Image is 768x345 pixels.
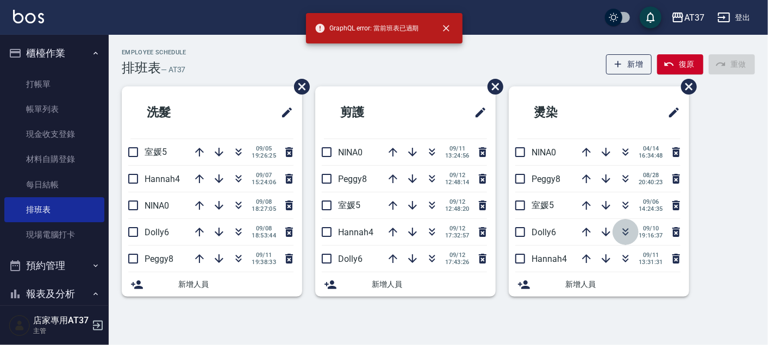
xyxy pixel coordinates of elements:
h2: 洗髮 [130,93,230,132]
span: 12:48:14 [445,179,470,186]
a: 帳單列表 [4,97,104,122]
div: 新增人員 [122,272,302,297]
span: 新增人員 [178,279,294,290]
span: 19:26:25 [252,152,276,159]
span: 17:32:57 [445,232,470,239]
span: 09/08 [252,198,276,205]
button: 登出 [713,8,755,28]
span: 13:24:56 [445,152,470,159]
button: AT37 [667,7,709,29]
span: 新增人員 [372,279,487,290]
span: 19:38:33 [252,259,276,266]
span: 修改班表的標題 [467,99,487,126]
a: 排班表 [4,197,104,222]
button: 復原 [657,54,703,74]
div: 新增人員 [509,272,689,297]
span: 修改班表的標題 [661,99,680,126]
h2: Employee Schedule [122,49,186,56]
h2: 燙染 [517,93,617,132]
span: 09/07 [252,172,276,179]
span: 09/11 [639,252,663,259]
button: close [434,16,458,40]
span: 17:43:26 [445,259,470,266]
span: 14:24:35 [639,205,663,212]
span: 修改班表的標題 [274,99,294,126]
span: 刪除班表 [479,71,505,103]
a: 打帳單 [4,72,104,97]
span: 12:48:20 [445,205,470,212]
span: Dolly6 [338,254,363,264]
span: Peggy8 [145,254,173,264]
button: save [640,7,661,28]
span: 室媛5 [145,147,167,157]
span: Hannah4 [338,227,373,237]
span: 09/12 [445,252,470,259]
span: 09/06 [639,198,663,205]
div: 新增人員 [315,272,496,297]
button: 預約管理 [4,252,104,280]
button: 櫃檯作業 [4,39,104,67]
a: 材料自購登錄 [4,147,104,172]
a: 現金收支登錄 [4,122,104,147]
h2: 剪護 [324,93,424,132]
span: 室媛5 [532,200,554,210]
span: NINA0 [532,147,556,158]
span: 刪除班表 [673,71,698,103]
img: Logo [13,10,44,23]
span: Dolly6 [532,227,556,237]
span: Hannah4 [532,254,567,264]
div: AT37 [684,11,704,24]
span: Hannah4 [145,174,180,184]
span: 19:16:37 [639,232,663,239]
span: 09/10 [639,225,663,232]
span: NINA0 [145,200,169,211]
span: 20:40:23 [639,179,663,186]
span: Peggy8 [338,174,367,184]
h3: 排班表 [122,60,161,76]
span: 09/12 [445,198,470,205]
span: 刪除班表 [286,71,311,103]
span: 新增人員 [565,279,680,290]
button: 報表及分析 [4,280,104,308]
h6: — AT37 [161,64,186,76]
span: 09/11 [445,145,470,152]
span: 13:31:31 [639,259,663,266]
span: GraphQL error: 當前班表已過期 [315,23,419,34]
button: 新增 [606,54,652,74]
a: 每日結帳 [4,172,104,197]
img: Person [9,315,30,336]
span: 09/11 [252,252,276,259]
span: 15:24:06 [252,179,276,186]
span: 09/05 [252,145,276,152]
span: 室媛5 [338,200,360,210]
span: Dolly6 [145,227,169,237]
span: 18:27:05 [252,205,276,212]
span: 08/28 [639,172,663,179]
span: 16:34:48 [639,152,663,159]
span: 09/08 [252,225,276,232]
a: 現場電腦打卡 [4,222,104,247]
span: Peggy8 [532,174,560,184]
span: 09/12 [445,172,470,179]
span: NINA0 [338,147,363,158]
span: 18:53:44 [252,232,276,239]
span: 09/12 [445,225,470,232]
span: 04/14 [639,145,663,152]
p: 主管 [33,326,89,336]
h5: 店家專用AT37 [33,315,89,326]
